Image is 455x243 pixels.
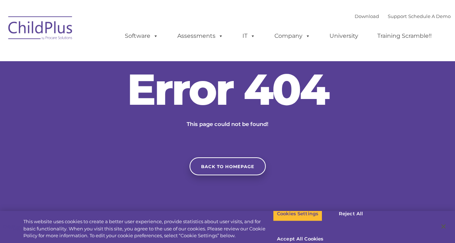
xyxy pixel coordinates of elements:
p: This page could not be found! [152,120,303,129]
button: Close [436,219,451,234]
a: IT [235,29,263,43]
a: Assessments [170,29,231,43]
button: Cookies Settings [273,206,322,221]
img: ChildPlus by Procare Solutions [5,11,77,47]
a: Company [267,29,318,43]
a: Schedule A Demo [408,13,451,19]
a: Software [118,29,165,43]
h2: Error 404 [120,68,336,111]
font: | [355,13,451,19]
a: Back to homepage [190,157,266,175]
a: University [322,29,365,43]
a: Download [355,13,379,19]
button: Reject All [328,206,373,221]
a: Support [388,13,407,19]
div: This website uses cookies to create a better user experience, provide statistics about user visit... [23,218,273,239]
a: Training Scramble!! [370,29,439,43]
